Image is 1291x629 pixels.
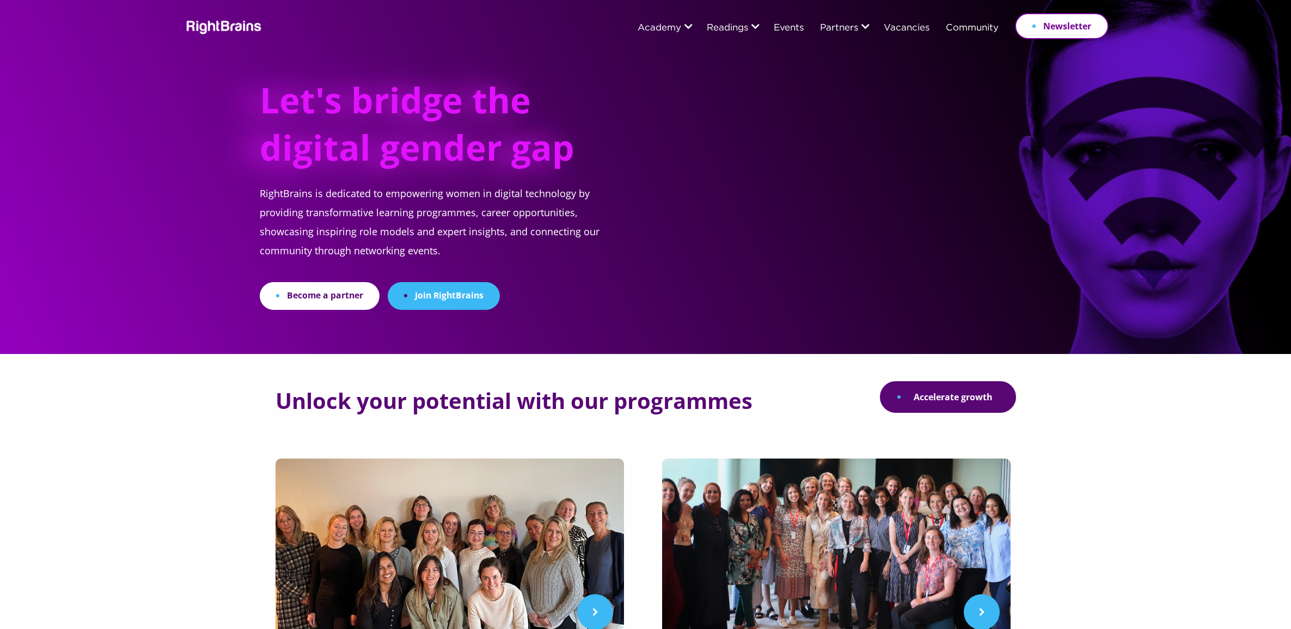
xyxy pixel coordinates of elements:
[183,19,262,34] img: Rightbrains
[638,23,681,33] a: Academy
[260,184,626,282] p: RightBrains is dedicated to empowering women in digital technology by providing transformative le...
[260,76,586,184] h1: Let's bridge the digital gender gap
[1015,13,1109,39] a: Newsletter
[388,282,500,310] a: Join RightBrains
[884,23,929,33] a: Vacancies
[774,23,804,33] a: Events
[946,23,999,33] a: Community
[260,282,380,310] a: Become a partner
[880,381,1016,413] a: Accelerate growth
[820,23,858,33] a: Partners
[276,389,752,413] h2: Unlock your potential with our programmes
[707,23,748,33] a: Readings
